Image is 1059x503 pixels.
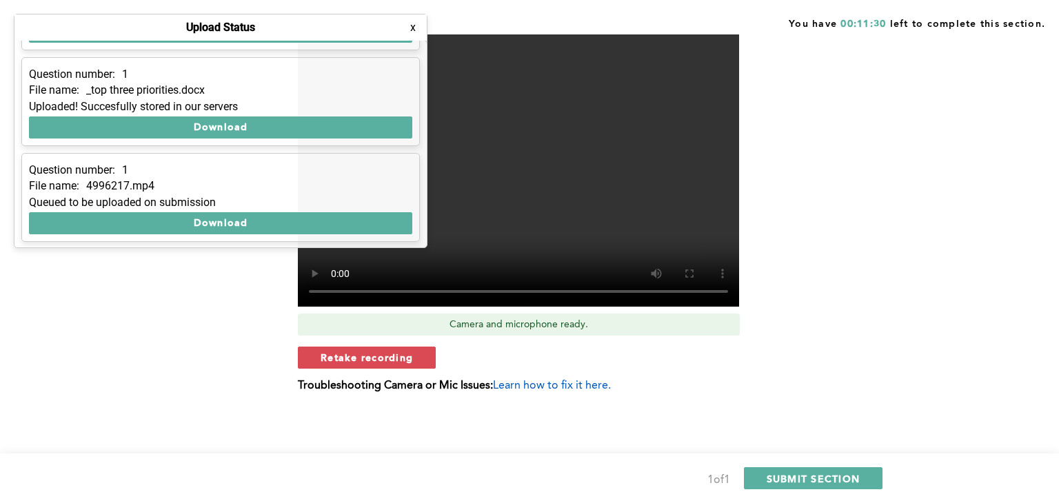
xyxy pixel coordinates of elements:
[29,84,79,96] p: File name:
[86,180,154,192] p: 4996217.mp4
[14,14,135,36] button: Show Uploads
[122,164,128,176] p: 1
[298,347,436,369] button: Retake recording
[29,212,412,234] button: Download
[186,21,255,34] h4: Upload Status
[298,380,493,391] b: Troubleshooting Camera or Mic Issues:
[789,14,1045,31] span: You have left to complete this section.
[29,68,115,81] p: Question number:
[122,68,128,81] p: 1
[744,467,883,489] button: SUBMIT SECTION
[767,472,860,485] span: SUBMIT SECTION
[29,196,412,209] div: Queued to be uploaded on submission
[29,101,412,113] div: Uploaded! Succesfully stored in our servers
[406,21,420,34] button: x
[321,351,413,364] span: Retake recording
[298,314,740,336] div: Camera and microphone ready.
[707,471,730,490] div: 1 of 1
[86,84,205,96] p: _top three priorities.docx
[493,380,611,391] span: Learn how to fix it here.
[840,19,886,29] span: 00:11:30
[29,116,412,138] button: Download
[29,180,79,192] p: File name:
[29,164,115,176] p: Question number:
